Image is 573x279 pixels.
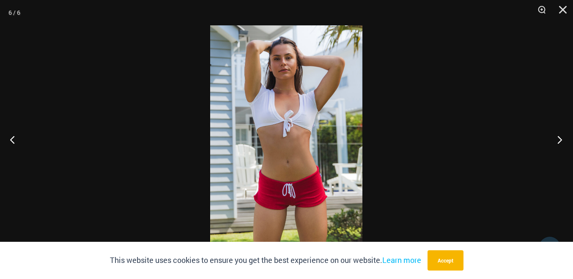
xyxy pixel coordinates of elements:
a: Learn more [382,255,421,265]
p: This website uses cookies to ensure you get the best experience on our website. [110,254,421,267]
div: 6 / 6 [8,6,20,19]
button: Next [541,118,573,161]
button: Accept [428,250,463,271]
img: Hot Shorts Red 577 Shorts 03 [210,25,362,254]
